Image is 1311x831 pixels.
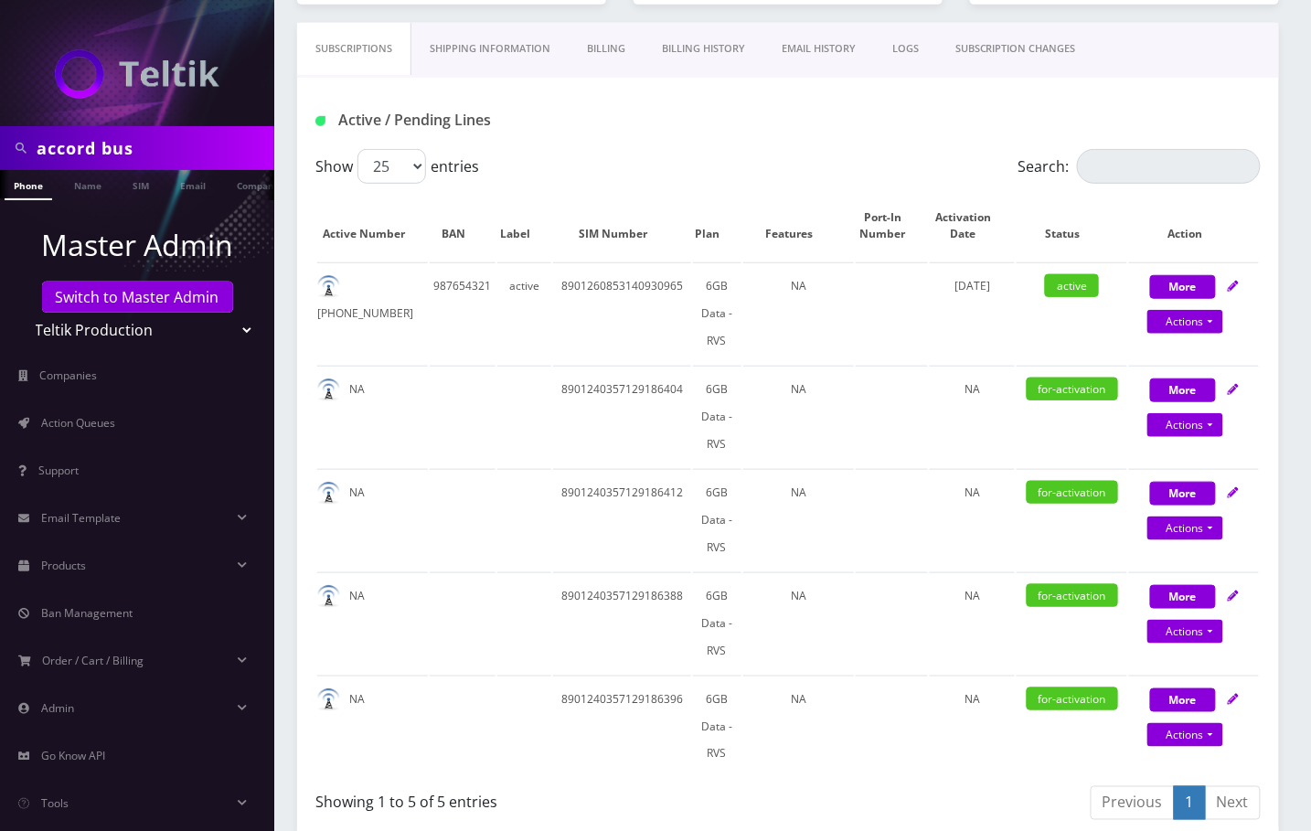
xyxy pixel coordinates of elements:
[1147,517,1223,540] a: Actions
[1150,585,1216,609] button: More
[430,191,495,261] th: BAN: activate to sort column ascending
[1147,413,1223,437] a: Actions
[937,23,1094,75] a: SUBSCRIPTION CHANGES
[743,191,854,261] th: Features: activate to sort column ascending
[965,485,980,500] span: NA
[1150,378,1216,402] button: More
[297,23,411,75] a: Subscriptions
[357,149,426,184] select: Showentries
[693,262,741,364] td: 6GB Data - RVS
[65,170,111,198] a: Name
[553,572,690,674] td: 8901240357129186388
[1150,275,1216,299] button: More
[1205,786,1261,820] a: Next
[317,378,340,401] img: default.png
[42,282,233,313] a: Switch to Master Admin
[743,572,854,674] td: NA
[317,688,340,711] img: default.png
[5,170,52,200] a: Phone
[1129,191,1259,261] th: Action: activate to sort column ascending
[1018,149,1261,184] label: Search:
[1027,584,1118,607] span: for-activation
[317,275,340,298] img: default.png
[693,469,741,570] td: 6GB Data - RVS
[1150,482,1216,506] button: More
[930,191,1015,261] th: Activation Date: activate to sort column ascending
[411,23,569,75] a: Shipping Information
[317,482,340,505] img: default.png
[315,149,479,184] label: Show entries
[954,278,990,293] span: [DATE]
[41,510,121,526] span: Email Template
[856,191,928,261] th: Port-In Number: activate to sort column ascending
[315,784,774,814] div: Showing 1 to 5 of 5 entries
[553,191,690,261] th: SIM Number: activate to sort column ascending
[315,116,325,126] img: Active / Pending Lines
[693,676,741,777] td: 6GB Data - RVS
[41,700,74,716] span: Admin
[965,588,980,603] span: NA
[1150,688,1216,712] button: More
[123,170,158,198] a: SIM
[41,558,86,573] span: Products
[38,463,79,478] span: Support
[1027,481,1118,504] span: for-activation
[41,748,105,763] span: Go Know API
[553,262,690,364] td: 8901260853140930965
[497,191,552,261] th: Label: activate to sort column ascending
[317,585,340,608] img: default.png
[41,415,115,431] span: Action Queues
[1045,274,1099,297] span: active
[41,605,133,621] span: Ban Management
[569,23,644,75] a: Billing
[553,469,690,570] td: 8901240357129186412
[743,469,854,570] td: NA
[874,23,937,75] a: LOGS
[743,262,854,364] td: NA
[315,112,613,129] h1: Active / Pending Lines
[1147,723,1223,747] a: Actions
[1077,149,1261,184] input: Search:
[317,262,428,364] td: [PHONE_NUMBER]
[43,653,144,668] span: Order / Cart / Billing
[1147,620,1223,644] a: Actions
[553,366,690,467] td: 8901240357129186404
[228,170,289,198] a: Company
[430,262,495,364] td: 987654321
[171,170,215,198] a: Email
[317,469,428,570] td: NA
[41,795,69,811] span: Tools
[1017,191,1127,261] th: Status: activate to sort column ascending
[693,572,741,674] td: 6GB Data - RVS
[763,23,874,75] a: EMAIL HISTORY
[37,131,270,165] input: Search in Company
[743,676,854,777] td: NA
[317,572,428,674] td: NA
[743,366,854,467] td: NA
[1027,687,1118,710] span: for-activation
[317,676,428,777] td: NA
[965,691,980,707] span: NA
[965,381,980,397] span: NA
[1174,786,1206,820] a: 1
[693,191,741,261] th: Plan: activate to sort column ascending
[1027,378,1118,400] span: for-activation
[40,368,98,383] span: Companies
[317,366,428,467] td: NA
[1091,786,1175,820] a: Previous
[497,262,552,364] td: active
[693,366,741,467] td: 6GB Data - RVS
[644,23,763,75] a: Billing History
[317,191,428,261] th: Active Number: activate to sort column ascending
[553,676,690,777] td: 8901240357129186396
[1147,310,1223,334] a: Actions
[55,49,219,99] img: Teltik Production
